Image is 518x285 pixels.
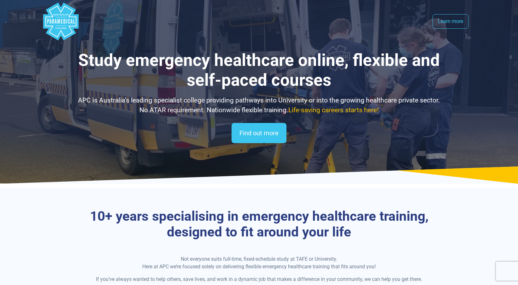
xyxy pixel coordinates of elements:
[288,106,379,114] span: Life-saving careers starts here!
[433,14,468,29] a: Learn more
[74,276,444,283] p: If you’ve always wanted to help others, save lives, and work in a dynamic job that makes a differ...
[74,208,444,240] h3: 10+ years specialising in emergency healthcare training, designed to fit around your life
[74,255,444,270] p: Not everyone suits full-time, fixed-schedule study at TAFE or University. Here at APC we’re focus...
[74,96,444,115] p: APC is Australia’s leading specialist college providing pathways into University or into the grow...
[42,3,80,40] div: Australian Paramedical College
[232,123,286,143] a: Find out more
[74,50,444,90] h1: Study emergency healthcare online, flexible and self-paced courses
